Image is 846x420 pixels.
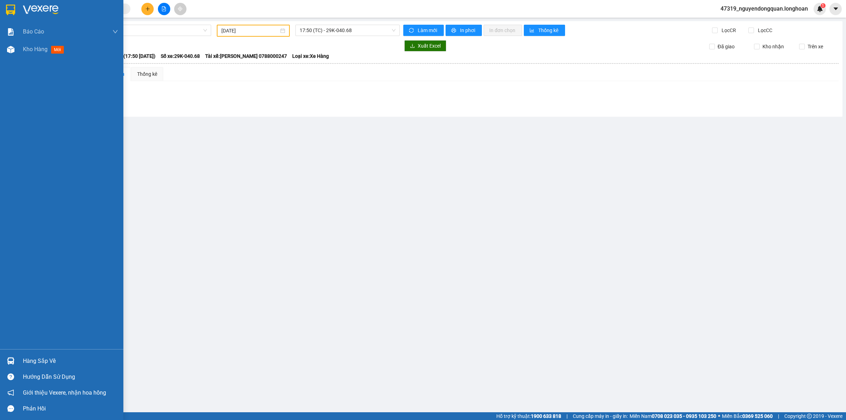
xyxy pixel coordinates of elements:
[821,3,826,8] sup: 1
[23,356,118,366] div: Hàng sắp về
[23,403,118,414] div: Phản hồi
[805,43,826,50] span: Trên xe
[715,43,737,50] span: Đã giao
[137,70,157,78] div: Thống kê
[807,414,812,419] span: copyright
[7,389,14,396] span: notification
[145,6,150,11] span: plus
[529,28,535,34] span: bar-chart
[23,27,44,36] span: Báo cáo
[403,25,444,36] button: syncLàm mới
[722,412,773,420] span: Miền Bắc
[158,3,170,15] button: file-add
[47,14,145,22] span: Ngày in phiếu: 18:23 ngày
[112,29,118,35] span: down
[719,26,737,34] span: Lọc CR
[7,28,14,36] img: solution-icon
[715,4,814,13] span: 47319_nguyendongquan.longhoan
[833,6,839,12] span: caret-down
[742,413,773,419] strong: 0369 525 060
[630,412,716,420] span: Miền Nam
[7,46,14,53] img: warehouse-icon
[56,24,141,37] span: CÔNG TY TNHH CHUYỂN PHÁT NHANH BẢO AN
[652,413,716,419] strong: 0708 023 035 - 0935 103 250
[817,6,823,12] img: icon-new-feature
[538,26,559,34] span: Thống kê
[460,26,476,34] span: In phơi
[50,3,142,13] strong: PHIẾU DÁN LÊN HÀNG
[7,405,14,412] span: message
[161,6,166,11] span: file-add
[409,28,415,34] span: sync
[141,3,154,15] button: plus
[174,3,186,15] button: aim
[19,24,37,30] strong: CSKH:
[484,25,522,36] button: In đơn chọn
[300,25,396,36] span: 17:50 (TC) - 29K-040.68
[446,25,482,36] button: printerIn phơi
[178,6,183,11] span: aim
[23,372,118,382] div: Hướng dẫn sử dụng
[566,412,568,420] span: |
[3,24,54,36] span: [PHONE_NUMBER]
[496,412,561,420] span: Hỗ trợ kỹ thuật:
[205,52,287,60] span: Tài xế: [PERSON_NAME] 0788000247
[822,3,824,8] span: 1
[23,46,48,53] span: Kho hàng
[292,52,329,60] span: Loại xe: Xe Hàng
[755,26,773,34] span: Lọc CC
[418,26,438,34] span: Làm mới
[760,43,787,50] span: Kho nhận
[7,373,14,380] span: question-circle
[778,412,779,420] span: |
[51,46,64,54] span: mới
[531,413,561,419] strong: 1900 633 818
[6,5,15,15] img: logo-vxr
[7,357,14,365] img: warehouse-icon
[404,40,446,51] button: downloadXuất Excel
[161,52,200,60] span: Số xe: 29K-040.68
[718,415,720,418] span: ⚪️
[3,43,109,52] span: Mã đơn: HCM91310250013
[451,28,457,34] span: printer
[573,412,628,420] span: Cung cấp máy in - giấy in:
[829,3,842,15] button: caret-down
[524,25,565,36] button: bar-chartThống kê
[221,27,279,35] input: 12/10/2025
[104,52,155,60] span: Chuyến: (17:50 [DATE])
[23,388,106,397] span: Giới thiệu Vexere, nhận hoa hồng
